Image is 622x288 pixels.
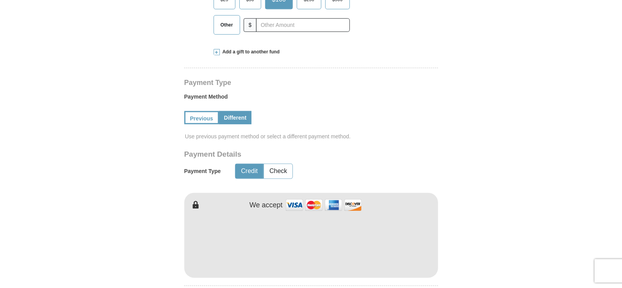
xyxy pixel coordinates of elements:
label: Payment Method [184,93,438,104]
h4: Payment Type [184,80,438,86]
h3: Payment Details [184,150,383,159]
span: Other [217,19,237,31]
img: credit cards accepted [285,197,363,214]
span: $ [244,18,257,32]
span: Use previous payment method or select a different payment method. [185,133,439,140]
a: Previous [184,111,219,124]
h5: Payment Type [184,168,221,175]
span: Add a gift to another fund [220,49,280,55]
input: Other Amount [256,18,349,32]
button: Check [264,164,292,178]
h4: We accept [250,201,283,210]
button: Credit [235,164,263,178]
a: Different [219,111,252,124]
